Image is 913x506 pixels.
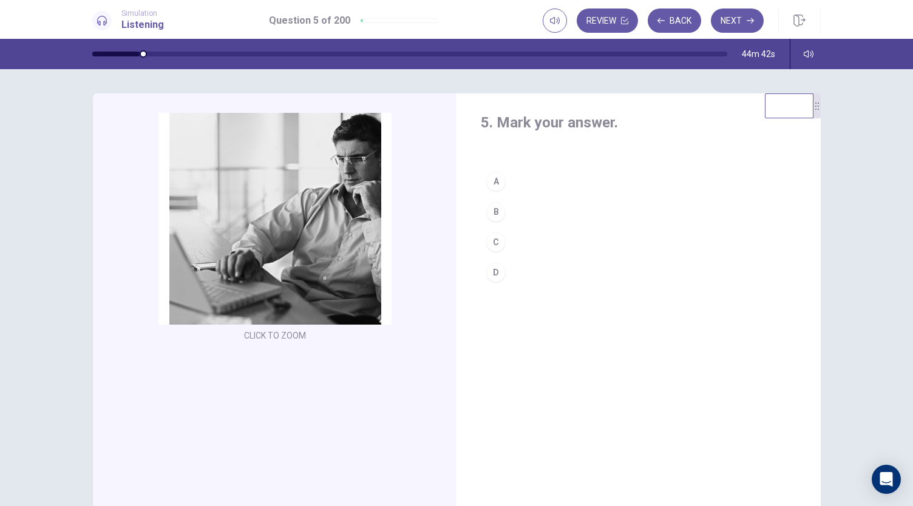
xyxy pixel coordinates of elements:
div: A [486,172,506,191]
span: 44m 42s [742,49,775,59]
button: Back [648,8,701,33]
div: D [486,263,506,282]
button: Review [577,8,638,33]
span: Simulation [121,9,164,18]
button: Next [711,8,764,33]
h1: Question 5 of 200 [269,13,350,28]
button: C [481,227,796,257]
button: A [481,166,796,197]
button: B [481,197,796,227]
div: B [486,202,506,221]
button: D [481,257,796,288]
div: C [486,232,506,252]
h4: 5. Mark your answer. [481,113,796,132]
h1: Listening [121,18,164,32]
div: Open Intercom Messenger [872,465,901,494]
